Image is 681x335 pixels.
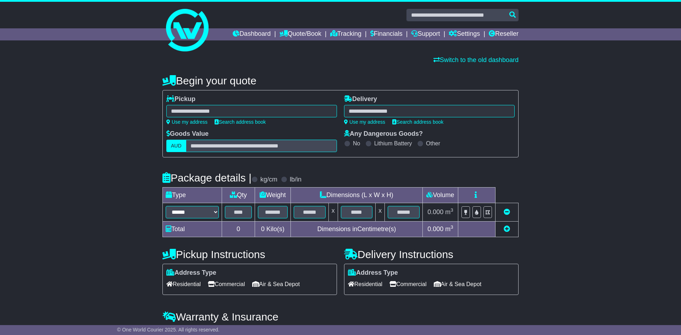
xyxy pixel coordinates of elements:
[427,225,443,233] span: 0.000
[330,28,361,40] a: Tracking
[445,208,453,216] span: m
[353,140,360,147] label: No
[411,28,440,40] a: Support
[290,188,422,203] td: Dimensions (L x W x H)
[166,279,201,290] span: Residential
[233,28,271,40] a: Dashboard
[344,119,385,125] a: Use my address
[392,119,443,125] a: Search address book
[162,75,519,86] h4: Begin your quote
[450,207,453,213] sup: 3
[389,279,426,290] span: Commercial
[260,176,277,184] label: kg/cm
[449,28,480,40] a: Settings
[117,327,220,333] span: © One World Courier 2025. All rights reserved.
[445,225,453,233] span: m
[427,208,443,216] span: 0.000
[166,130,209,138] label: Goods Value
[279,28,321,40] a: Quote/Book
[290,176,301,184] label: lb/in
[166,119,207,125] a: Use my address
[376,203,385,222] td: x
[450,224,453,230] sup: 3
[489,28,519,40] a: Reseller
[222,188,255,203] td: Qty
[162,249,337,260] h4: Pickup Instructions
[255,188,291,203] td: Weight
[348,269,398,277] label: Address Type
[504,225,510,233] a: Add new item
[504,208,510,216] a: Remove this item
[374,140,412,147] label: Lithium Battery
[162,172,251,184] h4: Package details |
[344,130,423,138] label: Any Dangerous Goods?
[162,311,519,323] h4: Warranty & Insurance
[433,56,519,63] a: Switch to the old dashboard
[255,222,291,237] td: Kilo(s)
[166,269,216,277] label: Address Type
[344,95,377,103] label: Delivery
[215,119,266,125] a: Search address book
[434,279,482,290] span: Air & Sea Depot
[222,222,255,237] td: 0
[290,222,422,237] td: Dimensions in Centimetre(s)
[261,225,265,233] span: 0
[166,95,195,103] label: Pickup
[166,140,186,152] label: AUD
[370,28,403,40] a: Financials
[328,203,338,222] td: x
[208,279,245,290] span: Commercial
[344,249,519,260] h4: Delivery Instructions
[422,188,458,203] td: Volume
[348,279,382,290] span: Residential
[163,188,222,203] td: Type
[252,279,300,290] span: Air & Sea Depot
[426,140,440,147] label: Other
[163,222,222,237] td: Total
